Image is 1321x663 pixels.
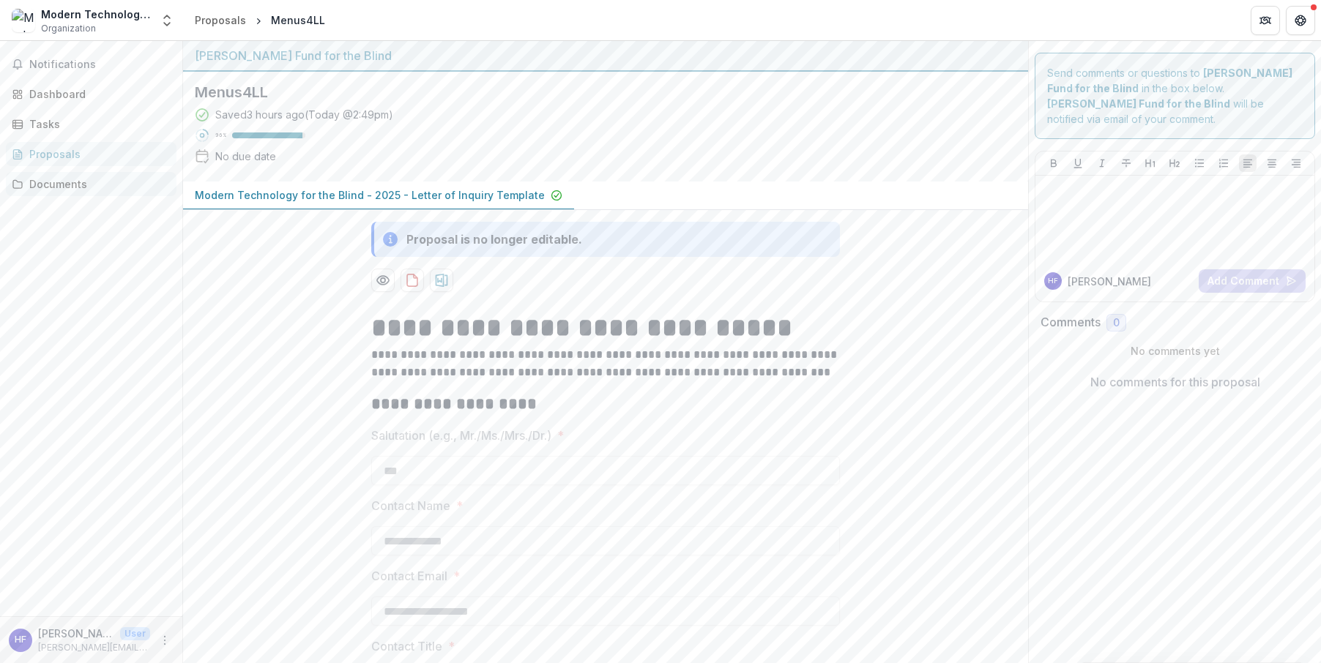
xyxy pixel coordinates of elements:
div: Dashboard [29,86,165,102]
a: Tasks [6,112,176,136]
button: Strike [1117,154,1135,172]
div: Proposal is no longer editable. [406,231,582,248]
button: Get Help [1286,6,1315,35]
a: Proposals [6,142,176,166]
div: Helen Fernety [15,635,26,645]
p: [PERSON_NAME][EMAIL_ADDRESS][DOMAIN_NAME] [38,641,150,654]
p: [PERSON_NAME] [38,626,114,641]
a: Proposals [189,10,252,31]
p: Salutation (e.g., Mr./Ms./Mrs./Dr.) [371,427,551,444]
button: Italicize [1093,154,1111,172]
div: Menus4LL [271,12,325,28]
img: Modern Technology for the Blind [12,9,35,32]
nav: breadcrumb [189,10,331,31]
button: Bold [1045,154,1063,172]
button: Heading 2 [1166,154,1183,172]
span: 0 [1113,317,1120,329]
button: Partners [1251,6,1280,35]
p: [PERSON_NAME] [1068,274,1151,289]
p: Modern Technology for the Blind - 2025 - Letter of Inquiry Template [195,187,545,203]
p: Contact Title [371,637,442,655]
div: Helen Fernety [1048,277,1058,285]
div: [PERSON_NAME] Fund for the Blind [195,47,1016,64]
div: Proposals [195,12,246,28]
p: No comments for this proposal [1090,373,1260,391]
p: Contact Name [371,497,450,514]
div: Modern Technology for the Blind [41,7,151,22]
h2: Comments [1041,315,1101,329]
button: download-proposal [430,269,453,292]
div: Documents [29,176,165,192]
button: More [156,632,174,649]
button: Bullet List [1191,154,1208,172]
a: Documents [6,172,176,196]
button: Add Comment [1199,269,1306,293]
p: 96 % [215,130,226,141]
div: No due date [215,149,276,164]
div: Proposals [29,146,165,162]
strong: [PERSON_NAME] Fund for the Blind [1047,97,1230,110]
button: Preview dbb43b14-7db3-481c-8cc3-12316e408c16-0.pdf [371,269,395,292]
a: Dashboard [6,82,176,106]
div: Saved 3 hours ago ( Today @ 2:49pm ) [215,107,393,122]
button: Align Left [1239,154,1257,172]
button: download-proposal [401,269,424,292]
button: Align Right [1287,154,1305,172]
button: Ordered List [1215,154,1232,172]
p: Contact Email [371,567,447,585]
span: Organization [41,22,96,35]
button: Align Center [1263,154,1281,172]
button: Heading 1 [1142,154,1159,172]
button: Underline [1069,154,1087,172]
button: Notifications [6,53,176,76]
div: Tasks [29,116,165,132]
p: User [120,627,150,640]
p: No comments yet [1041,343,1309,359]
h2: Menus4LL [195,83,993,101]
span: Notifications [29,59,171,71]
button: Open entity switcher [157,6,177,35]
div: Send comments or questions to in the box below. will be notified via email of your comment. [1035,53,1315,139]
